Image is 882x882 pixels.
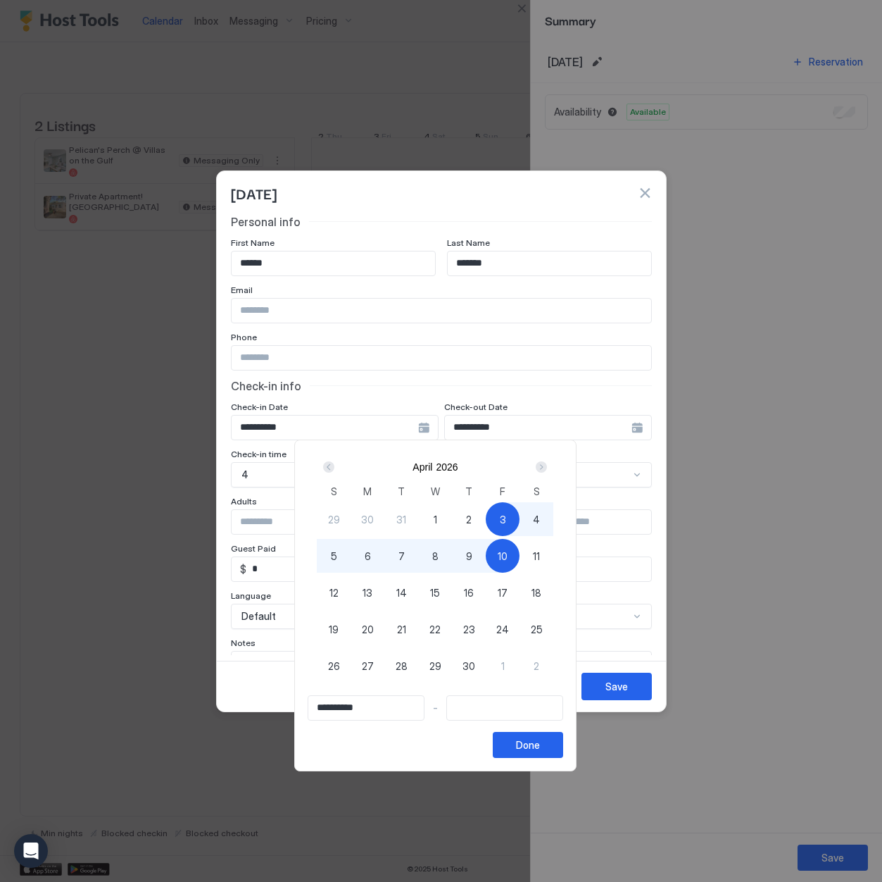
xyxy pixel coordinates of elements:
button: 21 [384,612,418,646]
span: 29 [429,659,441,673]
button: 19 [317,612,351,646]
button: 3 [486,502,519,536]
span: 12 [329,585,339,600]
button: 2 [452,502,486,536]
button: Done [493,732,563,758]
span: - [433,702,438,714]
span: T [465,484,472,499]
span: 1 [501,659,505,673]
span: T [398,484,405,499]
span: 14 [396,585,407,600]
span: 23 [463,622,475,637]
span: 7 [398,549,405,564]
span: 11 [533,549,540,564]
span: 21 [397,622,406,637]
button: 17 [486,576,519,609]
button: 13 [351,576,384,609]
span: 20 [362,622,374,637]
button: 22 [418,612,452,646]
span: 24 [496,622,509,637]
button: 29 [418,649,452,683]
span: 19 [329,622,339,637]
span: 16 [464,585,474,600]
div: Open Intercom Messenger [14,834,48,868]
button: 11 [519,539,553,573]
span: 30 [361,512,374,527]
button: 16 [452,576,486,609]
button: 26 [317,649,351,683]
span: 13 [363,585,372,600]
button: 15 [418,576,452,609]
input: Input Field [447,696,562,720]
span: 27 [362,659,374,673]
div: Done [516,738,540,752]
span: 5 [331,549,337,564]
button: 20 [351,612,384,646]
span: 26 [328,659,340,673]
span: 18 [531,585,541,600]
button: 31 [384,502,418,536]
span: F [500,484,505,499]
button: 28 [384,649,418,683]
span: S [331,484,337,499]
button: 10 [486,539,519,573]
button: 24 [486,612,519,646]
span: 9 [466,549,472,564]
span: W [431,484,440,499]
button: 1 [486,649,519,683]
span: 6 [365,549,371,564]
button: 30 [351,502,384,536]
span: 30 [462,659,475,673]
span: 4 [533,512,540,527]
span: 25 [531,622,543,637]
button: 29 [317,502,351,536]
span: 2 [466,512,472,527]
button: 7 [384,539,418,573]
input: Input Field [308,696,424,720]
span: M [363,484,372,499]
span: S [534,484,540,499]
button: 2026 [436,461,458,473]
button: 12 [317,576,351,609]
span: 10 [498,549,508,564]
button: 2 [519,649,553,683]
span: 28 [396,659,408,673]
button: 6 [351,539,384,573]
button: April [412,461,432,473]
button: 27 [351,649,384,683]
button: 18 [519,576,553,609]
span: 22 [429,622,441,637]
button: 30 [452,649,486,683]
button: 23 [452,612,486,646]
span: 31 [396,512,406,527]
button: Next [531,459,550,476]
span: 3 [500,512,506,527]
button: Prev [320,459,339,476]
span: 17 [498,585,508,600]
button: 14 [384,576,418,609]
span: 1 [434,512,437,527]
button: 9 [452,539,486,573]
span: 15 [430,585,440,600]
span: 8 [432,549,439,564]
button: 8 [418,539,452,573]
span: 2 [534,659,539,673]
button: 4 [519,502,553,536]
button: 1 [418,502,452,536]
button: 5 [317,539,351,573]
span: 29 [328,512,340,527]
button: 25 [519,612,553,646]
